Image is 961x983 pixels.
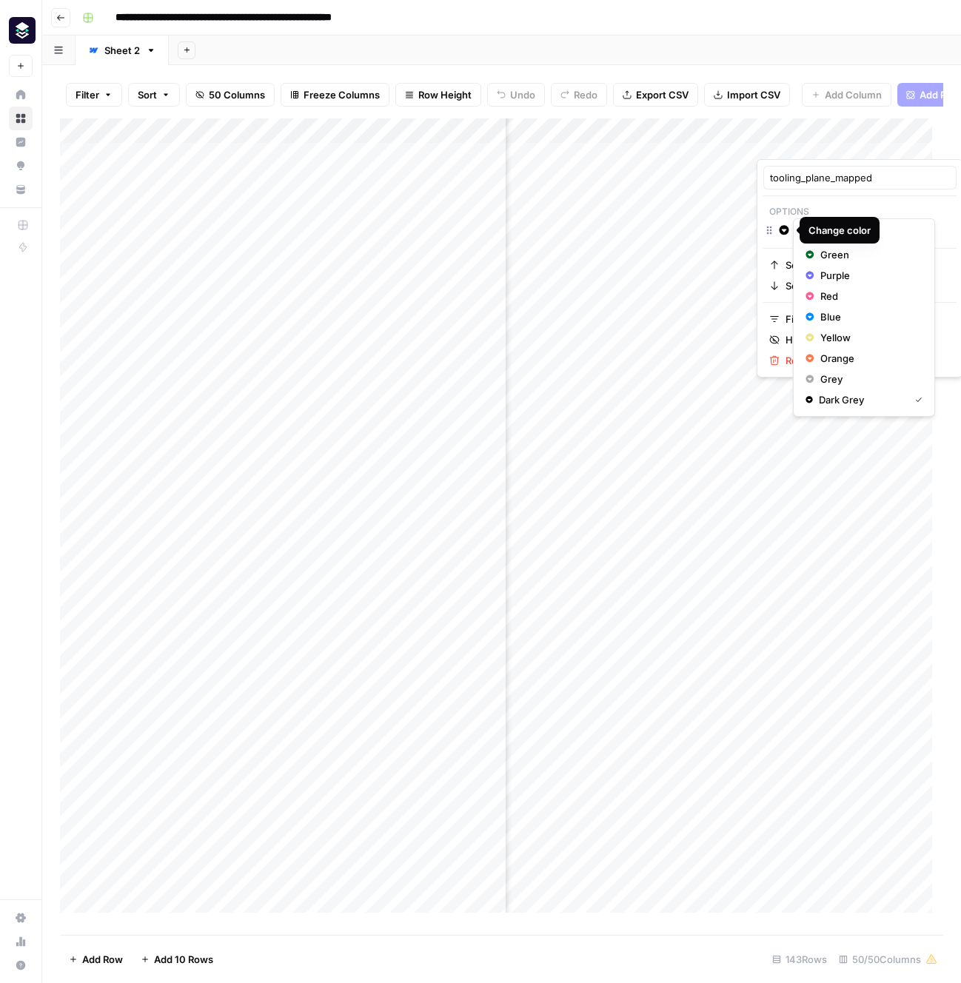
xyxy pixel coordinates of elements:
p: Select Color [800,225,928,244]
span: Red [820,289,917,303]
span: Purple [820,268,917,283]
span: Grey [820,372,917,386]
span: Dark Grey [819,392,903,407]
span: Blue [820,309,917,324]
span: Yellow [820,330,917,345]
span: Green [820,247,917,262]
span: Orange [820,351,917,366]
